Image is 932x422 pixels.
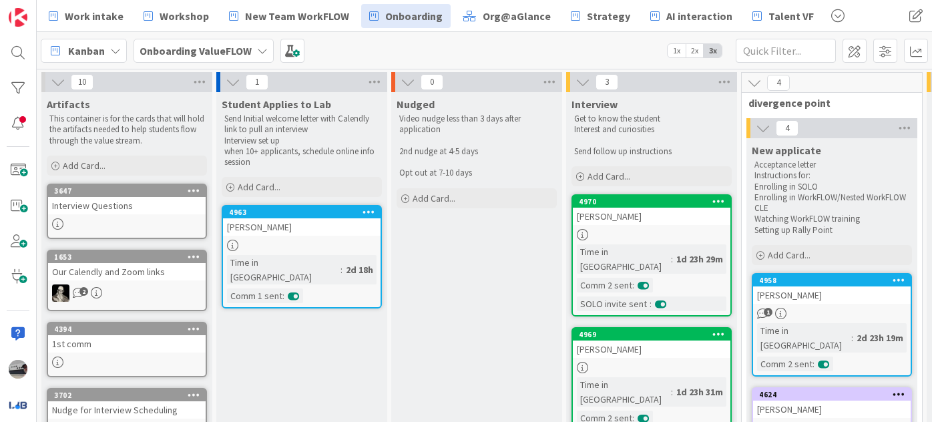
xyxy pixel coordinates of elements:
[563,4,638,28] a: Strategy
[140,44,252,57] b: Onboarding ValueFLOW
[48,389,206,401] div: 3702
[753,389,911,401] div: 4624
[754,170,909,181] p: Instructions for:
[574,146,729,157] p: Send follow up instructions
[759,390,911,399] div: 4624
[48,251,206,280] div: 1653Our Calendly and Zoom links
[853,331,907,345] div: 2d 23h 19m
[744,4,822,28] a: Talent VF
[577,377,671,407] div: Time in [GEOGRAPHIC_DATA]
[754,214,909,224] p: Watching WorkFLOW training
[666,8,732,24] span: AI interaction
[588,170,630,182] span: Add Card...
[754,182,909,192] p: Enrolling in SOLO
[223,218,381,236] div: [PERSON_NAME]
[221,4,357,28] a: New Team WorkFLOW
[753,274,911,304] div: 4958[PERSON_NAME]
[54,186,206,196] div: 3647
[282,288,284,303] span: :
[48,284,206,302] div: WS
[54,391,206,400] div: 3702
[596,74,618,90] span: 3
[222,97,331,111] span: Student Applies to Lab
[573,208,730,225] div: [PERSON_NAME]
[776,120,798,136] span: 4
[79,287,88,296] span: 2
[736,39,836,63] input: Quick Filter...
[399,146,554,157] p: 2nd nudge at 4-5 days
[63,160,105,172] span: Add Card...
[753,274,911,286] div: 4958
[68,43,105,59] span: Kanban
[577,296,650,311] div: SOLO invite sent
[573,329,730,341] div: 4969
[851,331,853,345] span: :
[413,192,455,204] span: Add Card...
[52,284,69,302] img: WS
[361,4,451,28] a: Onboarding
[671,385,673,399] span: :
[579,197,730,206] div: 4970
[54,325,206,334] div: 4394
[573,329,730,358] div: 4969[PERSON_NAME]
[650,296,652,311] span: :
[483,8,551,24] span: Org@aGlance
[757,323,851,353] div: Time in [GEOGRAPHIC_DATA]
[642,4,740,28] a: AI interaction
[704,44,722,57] span: 3x
[764,308,772,316] span: 1
[754,192,909,214] p: Enrolling in WorkFLOW/Nested WorkFLOW CLE
[812,357,814,371] span: :
[48,197,206,214] div: Interview Questions
[748,96,905,110] span: divergence point
[9,360,27,379] img: jB
[65,8,124,24] span: Work intake
[385,8,443,24] span: Onboarding
[673,385,726,399] div: 1d 23h 31m
[48,251,206,263] div: 1653
[48,323,206,353] div: 43941st comm
[399,168,554,178] p: Opt out at 7-10 days
[223,206,381,236] div: 4963[PERSON_NAME]
[673,252,726,266] div: 1d 23h 29m
[757,357,812,371] div: Comm 2 sent
[223,206,381,218] div: 4963
[246,74,268,90] span: 1
[48,185,206,214] div: 3647Interview Questions
[573,196,730,225] div: 4970[PERSON_NAME]
[632,278,634,292] span: :
[47,97,90,111] span: Artifacts
[399,114,554,136] p: Video nudge less than 3 days after application
[9,395,27,414] img: avatar
[573,341,730,358] div: [PERSON_NAME]
[421,74,443,90] span: 0
[48,263,206,280] div: Our Calendly and Zoom links
[754,225,909,236] p: Setting up Rally Point
[686,44,704,57] span: 2x
[577,244,671,274] div: Time in [GEOGRAPHIC_DATA]
[767,75,790,91] span: 4
[227,255,340,284] div: Time in [GEOGRAPHIC_DATA]
[668,44,686,57] span: 1x
[245,8,349,24] span: New Team WorkFLOW
[671,252,673,266] span: :
[752,144,821,157] span: New applicate
[455,4,559,28] a: Org@aGlance
[160,8,209,24] span: Workshop
[754,160,909,170] p: Acceptance letter
[224,146,379,168] p: when 10+ applicants, schedule online info session
[48,185,206,197] div: 3647
[753,401,911,418] div: [PERSON_NAME]
[227,288,282,303] div: Comm 1 sent
[41,4,132,28] a: Work intake
[768,8,814,24] span: Talent VF
[342,262,377,277] div: 2d 18h
[571,97,618,111] span: Interview
[574,124,729,135] p: Interest and curiosities
[577,278,632,292] div: Comm 2 sent
[753,286,911,304] div: [PERSON_NAME]
[224,114,379,136] p: Send Initial welcome letter with Calendly link to pull an interview
[48,389,206,419] div: 3702Nudge for Interview Scheduling
[587,8,630,24] span: Strategy
[759,276,911,285] div: 4958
